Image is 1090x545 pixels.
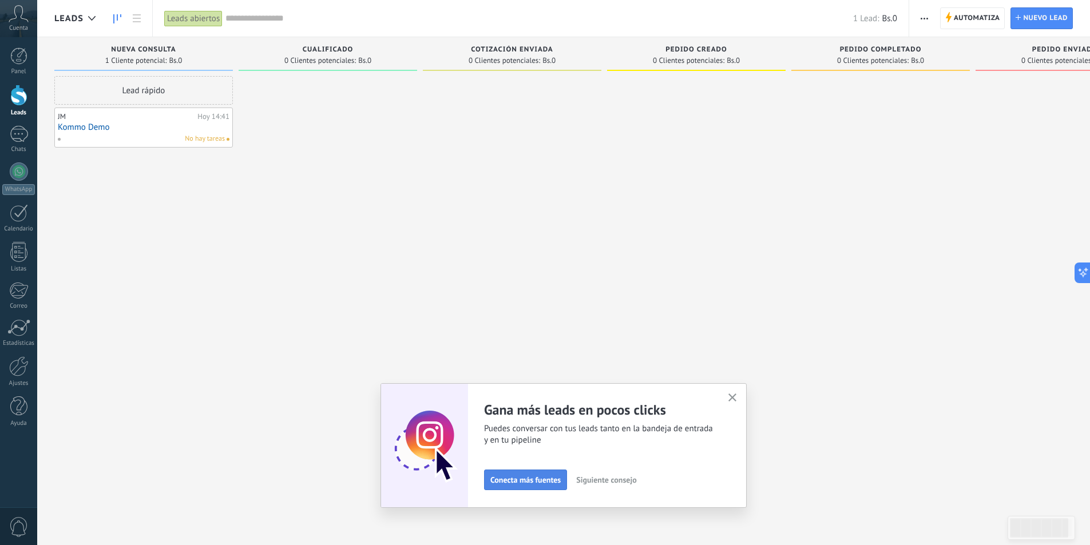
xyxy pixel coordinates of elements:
[2,420,35,427] div: Ayuda
[1023,8,1068,29] span: Nuevo lead
[665,46,727,54] span: Pedido creado
[2,68,35,75] div: Panel
[916,7,933,29] button: Más
[58,122,229,132] a: Kommo Demo
[653,57,724,64] span: 0 Clientes potenciales:
[105,57,167,64] span: 1 Cliente potencial:
[111,46,176,54] span: Nueva consulta
[54,13,84,24] span: Leads
[2,340,35,347] div: Estadísticas
[2,380,35,387] div: Ajustes
[542,57,556,64] span: Bs.0
[2,265,35,273] div: Listas
[571,471,641,488] button: Siguiente consejo
[469,57,540,64] span: 0 Clientes potenciales:
[727,57,740,64] span: Bs.0
[484,401,714,419] h2: Gana más leads en pocos clicks
[2,303,35,310] div: Correo
[244,46,411,55] div: Cualificado
[882,13,897,24] span: Bs.0
[1010,7,1073,29] a: Nuevo lead
[227,138,229,141] span: No hay nada asignado
[429,46,596,55] div: Cotización enviada
[54,76,233,105] div: Lead rápido
[490,476,561,484] span: Conecta más fuentes
[954,8,1000,29] span: Automatiza
[837,57,909,64] span: 0 Clientes potenciales:
[169,57,182,64] span: Bs.0
[940,7,1005,29] a: Automatiza
[911,57,924,64] span: Bs.0
[2,146,35,153] div: Chats
[471,46,553,54] span: Cotización enviada
[358,57,371,64] span: Bs.0
[197,112,229,121] div: Hoy 14:41
[127,7,146,30] a: Lista
[2,225,35,233] div: Calendario
[2,109,35,117] div: Leads
[613,46,780,55] div: Pedido creado
[9,25,28,32] span: Cuenta
[484,470,567,490] button: Conecta más fuentes
[303,46,354,54] span: Cualificado
[108,7,127,30] a: Leads
[853,13,879,24] span: 1 Lead:
[2,184,35,195] div: WhatsApp
[284,57,356,64] span: 0 Clientes potenciales:
[797,46,964,55] div: Pedido completado
[576,476,636,484] span: Siguiente consejo
[58,112,195,121] div: JM
[484,423,714,446] span: Puedes conversar con tus leads tanto en la bandeja de entrada y en tu pipeline
[164,10,223,27] div: Leads abiertos
[185,134,225,144] span: No hay tareas
[60,46,227,55] div: Nueva consulta
[840,46,922,54] span: Pedido completado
